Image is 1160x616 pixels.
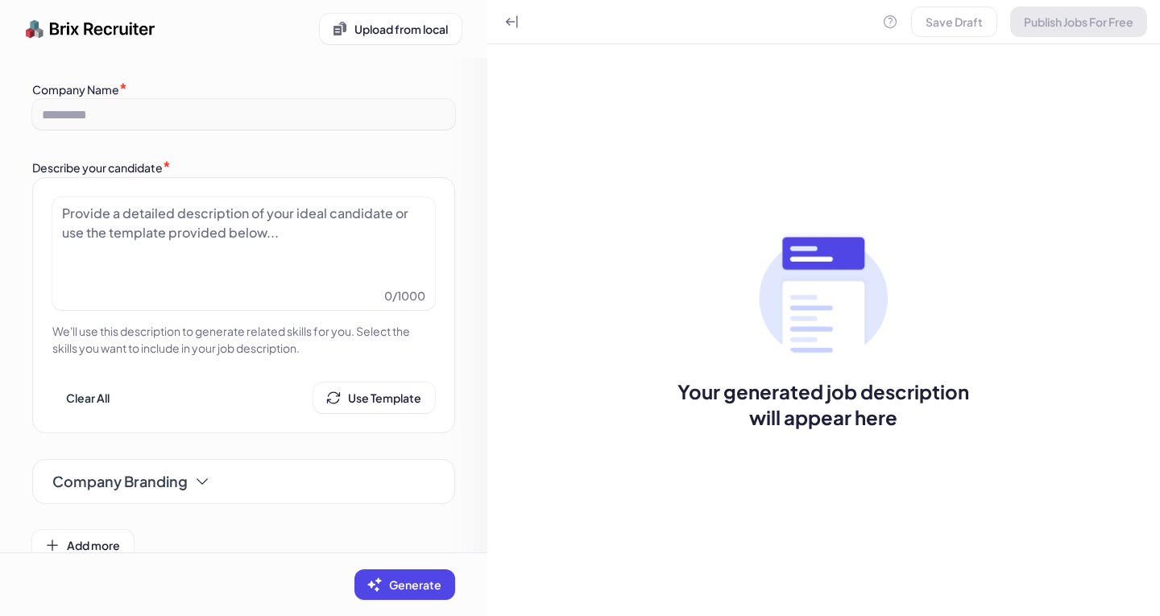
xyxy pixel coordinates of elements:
button: Upload from local [320,14,462,44]
div: Provide a detailed description of your ideal candidate or use the template provided below... [52,197,435,249]
label: Company Name [32,82,119,97]
button: Clear All [52,382,123,413]
button: Add more [32,530,134,560]
span: Add more [67,538,120,552]
span: 0 / 1000 [384,287,425,304]
span: Use Template [348,391,421,405]
p: We'll use this description to generate related skills for you. Select the skills you want to incl... [52,323,435,357]
span: Generate [389,577,441,592]
span: Company Branding [52,470,188,493]
label: Describe your candidate [32,160,163,175]
button: Generate [354,569,455,600]
img: logo [26,13,155,45]
button: Use Template [313,382,435,413]
span: Upload from local [354,22,448,36]
span: Your generated job description will appear here [666,378,980,430]
img: no txt [759,230,888,359]
span: Clear All [66,391,110,405]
